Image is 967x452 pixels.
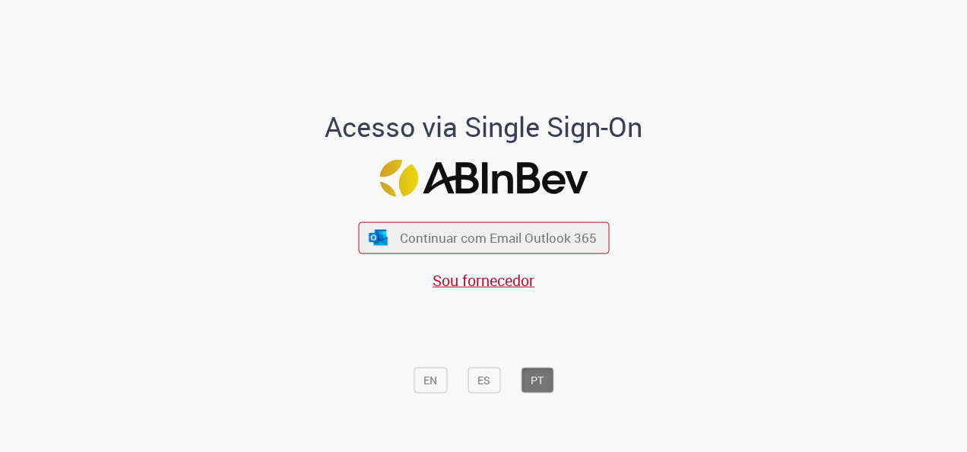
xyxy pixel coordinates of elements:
[521,367,553,393] button: PT
[358,222,609,253] button: ícone Azure/Microsoft 360 Continuar com Email Outlook 365
[273,111,695,142] h1: Acesso via Single Sign-On
[368,229,389,245] img: ícone Azure/Microsoft 360
[414,367,447,393] button: EN
[400,229,597,247] span: Continuar com Email Outlook 365
[468,367,500,393] button: ES
[433,269,534,290] a: Sou fornecedor
[379,160,588,197] img: Logo ABInBev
